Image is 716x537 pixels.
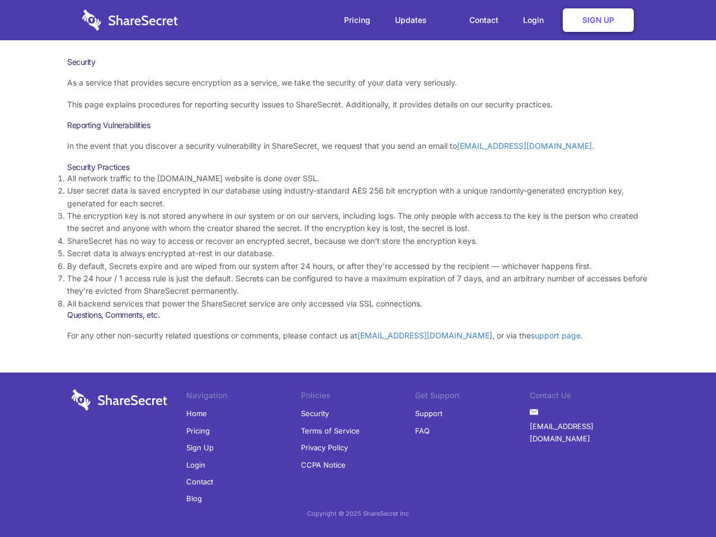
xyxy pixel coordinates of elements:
[82,10,178,31] img: logo-wordmark-white-trans-d4663122ce5f474addd5e946df7df03e33cb6a1c49d2221995e7729f52c070b2.svg
[301,422,360,439] a: Terms of Service
[186,473,213,490] a: Contact
[67,57,649,67] h1: Security
[301,439,348,456] a: Privacy Policy
[67,272,649,298] li: The 24 hour / 1 access rule is just the default. Secrets can be configured to have a maximum expi...
[333,3,381,37] a: Pricing
[67,98,649,111] p: This page explains procedures for reporting security issues to ShareSecret. Additionally, it prov...
[67,260,649,272] li: By default, Secrets expire and are wiped from our system after 24 hours, or after they’re accesse...
[457,141,592,150] a: [EMAIL_ADDRESS][DOMAIN_NAME]
[67,298,649,310] li: All backend services that power the ShareSecret service are only accessed via SSL connections.
[563,8,634,32] a: Sign Up
[67,140,649,152] p: In the event that you discover a security vulnerability in ShareSecret, we request that you send ...
[531,331,581,340] a: support page
[186,405,207,422] a: Home
[512,3,560,37] a: Login
[458,3,510,37] a: Contact
[186,490,202,507] a: Blog
[357,331,492,340] a: [EMAIL_ADDRESS][DOMAIN_NAME]
[67,172,649,185] li: All network traffic to the [DOMAIN_NAME] website is done over SSL.
[301,389,416,405] li: Policies
[186,456,205,473] a: Login
[67,77,649,89] p: As a service that provides secure encryption as a service, we take the security of your data very...
[530,418,644,447] a: [EMAIL_ADDRESS][DOMAIN_NAME]
[67,247,649,260] li: Secret data is always encrypted at-rest in our database.
[415,389,530,405] li: Get Support
[67,120,649,130] h3: Reporting Vulnerabilities
[72,389,167,411] img: logo-wordmark-white-trans-d4663122ce5f474addd5e946df7df03e33cb6a1c49d2221995e7729f52c070b2.svg
[530,389,644,405] li: Contact Us
[301,456,346,473] a: CCPA Notice
[415,422,430,439] a: FAQ
[186,439,214,456] a: Sign Up
[67,329,649,342] p: For any other non-security related questions or comments, please contact us at , or via the .
[67,210,649,235] li: The encryption key is not stored anywhere in our system or on our servers, including logs. The on...
[67,235,649,247] li: ShareSecret has no way to access or recover an encrypted secret, because we don’t store the encry...
[67,310,649,320] h3: Questions, Comments, etc.
[301,405,329,422] a: Security
[67,162,649,172] h3: Security Practices
[415,405,442,422] a: Support
[186,389,301,405] li: Navigation
[67,185,649,210] li: User secret data is saved encrypted in our database using industry-standard AES 256 bit encryptio...
[186,422,210,439] a: Pricing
